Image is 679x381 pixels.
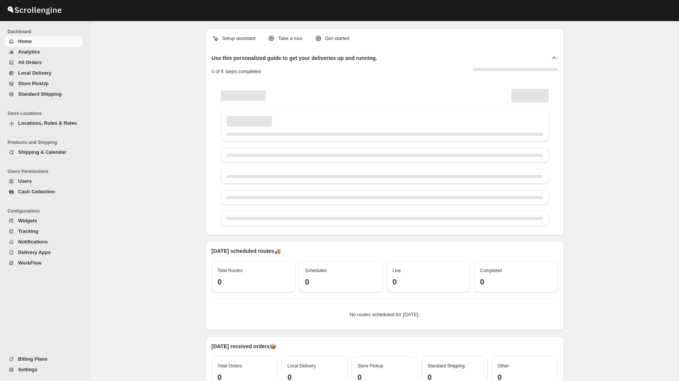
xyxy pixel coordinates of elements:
span: Scheduled [305,268,327,273]
button: Settings [5,364,82,375]
span: Local Delivery [18,70,51,76]
button: Shipping & Calendar [5,147,82,158]
span: WorkFlow [18,260,41,266]
span: Home [18,38,32,44]
span: Standard Shipping [427,363,465,369]
p: [DATE] scheduled routes 🚚 [212,247,558,255]
button: Locations, Rules & Rates [5,118,82,129]
p: 0 of 6 steps completed [212,68,261,75]
span: Configurations [8,208,85,214]
span: Widgets [18,218,37,223]
p: Take a tour [278,35,302,42]
p: Get started [325,35,349,42]
button: Delivery Apps [5,247,82,258]
span: Standard Shipping [18,91,62,97]
button: All Orders [5,57,82,68]
button: Billing Plans [5,354,82,364]
span: Store Pickup [358,363,383,369]
button: Cash Collection [5,187,82,197]
p: [DATE] received orders 📦 [212,343,558,350]
span: Users [18,178,32,184]
span: Completed [480,268,502,273]
button: Analytics [5,47,82,57]
button: Tracking [5,226,82,237]
span: Billing Plans [18,356,48,362]
span: Tracking [18,228,38,234]
h3: 0 [480,277,552,286]
span: Analytics [18,49,40,55]
button: WorkFlow [5,258,82,268]
p: No routes scheduled for [DATE]. [218,311,552,318]
div: Page loading [212,81,558,229]
button: Users [5,176,82,187]
span: Settings [18,367,37,372]
span: Users Permissions [8,168,85,174]
button: Notifications [5,237,82,247]
span: Local Delivery [287,363,316,369]
span: Locations, Rules & Rates [18,120,77,126]
span: Live [393,268,401,273]
span: Total Routes [218,268,243,273]
h3: 0 [305,277,377,286]
span: Products and Shipping [8,139,85,145]
h3: 0 [393,277,464,286]
button: Widgets [5,216,82,226]
span: Other [498,363,509,369]
span: Store PickUp [18,81,49,86]
span: Cash Collection [18,189,55,194]
p: Setup assistant [222,35,256,42]
button: Home [5,36,82,47]
span: Delivery Apps [18,249,51,255]
h2: Use this personalized guide to get your deliveries up and running. [212,54,378,62]
span: Shipping & Calendar [18,149,66,155]
span: Notifications [18,239,48,245]
span: Dashboard [8,29,85,35]
h3: 0 [218,277,289,286]
span: Total Orders [218,363,242,369]
span: All Orders [18,60,42,65]
span: Store Locations [8,110,85,116]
